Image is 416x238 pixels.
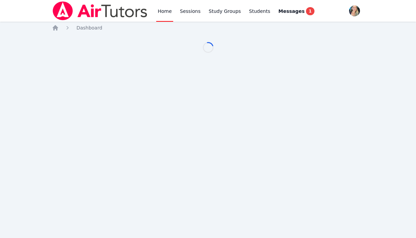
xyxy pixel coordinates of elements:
a: Dashboard [76,24,102,31]
span: Dashboard [76,25,102,31]
nav: Breadcrumb [52,24,364,31]
span: Messages [278,8,305,15]
span: 1 [306,7,314,15]
img: Air Tutors [52,1,148,20]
